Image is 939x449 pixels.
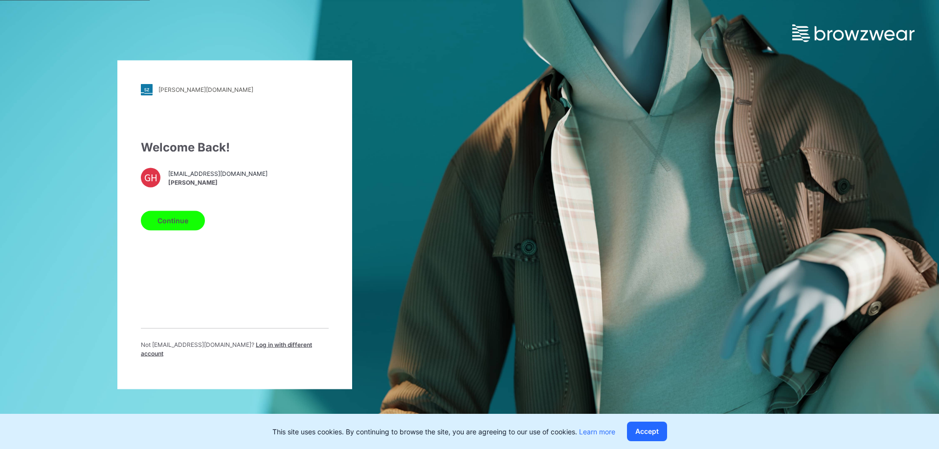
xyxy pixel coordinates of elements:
[627,422,667,441] button: Accept
[792,24,915,42] img: browzwear-logo.e42bd6dac1945053ebaf764b6aa21510.svg
[168,170,268,178] span: [EMAIL_ADDRESS][DOMAIN_NAME]
[168,178,268,187] span: [PERSON_NAME]
[141,211,205,230] button: Continue
[141,168,160,187] div: GH
[141,84,153,95] img: stylezone-logo.562084cfcfab977791bfbf7441f1a819.svg
[579,428,615,436] a: Learn more
[141,84,329,95] a: [PERSON_NAME][DOMAIN_NAME]
[158,86,253,93] div: [PERSON_NAME][DOMAIN_NAME]
[141,138,329,156] div: Welcome Back!
[141,340,329,358] p: Not [EMAIL_ADDRESS][DOMAIN_NAME] ?
[272,427,615,437] p: This site uses cookies. By continuing to browse the site, you are agreeing to our use of cookies.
